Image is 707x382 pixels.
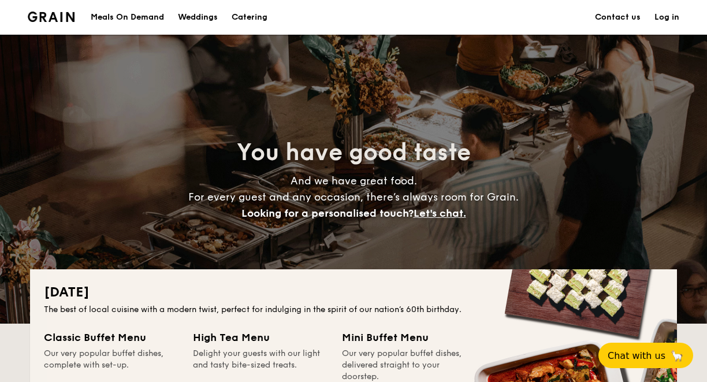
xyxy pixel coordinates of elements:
[342,329,477,346] div: Mini Buffet Menu
[44,304,663,316] div: The best of local cuisine with a modern twist, perfect for indulging in the spirit of our nation’...
[44,329,179,346] div: Classic Buffet Menu
[241,207,414,220] span: Looking for a personalised touch?
[28,12,75,22] img: Grain
[237,139,471,166] span: You have good taste
[670,349,684,362] span: 🦙
[44,283,663,302] h2: [DATE]
[598,343,693,368] button: Chat with us🦙
[414,207,466,220] span: Let's chat.
[188,175,519,220] span: And we have great food. For every guest and any occasion, there’s always room for Grain.
[28,12,75,22] a: Logotype
[193,329,328,346] div: High Tea Menu
[608,350,665,361] span: Chat with us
